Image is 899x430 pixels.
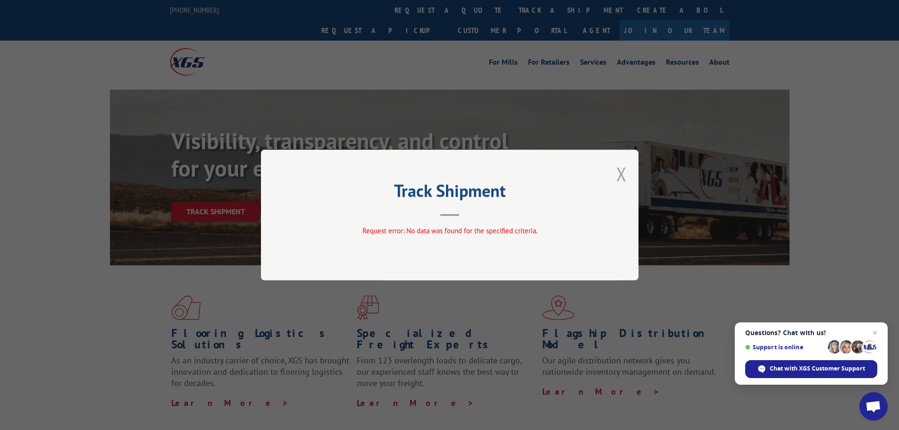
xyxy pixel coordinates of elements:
span: Questions? Chat with us! [745,329,877,337]
div: Open chat [859,392,888,421]
div: Chat with XGS Customer Support [745,360,877,378]
span: Support is online [745,344,824,351]
button: Close modal [616,161,627,186]
span: Chat with XGS Customer Support [770,364,865,373]
span: Close chat [869,327,881,338]
span: Request error: No data was found for the specified criteria. [362,226,537,235]
h2: Track Shipment [308,184,591,202]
